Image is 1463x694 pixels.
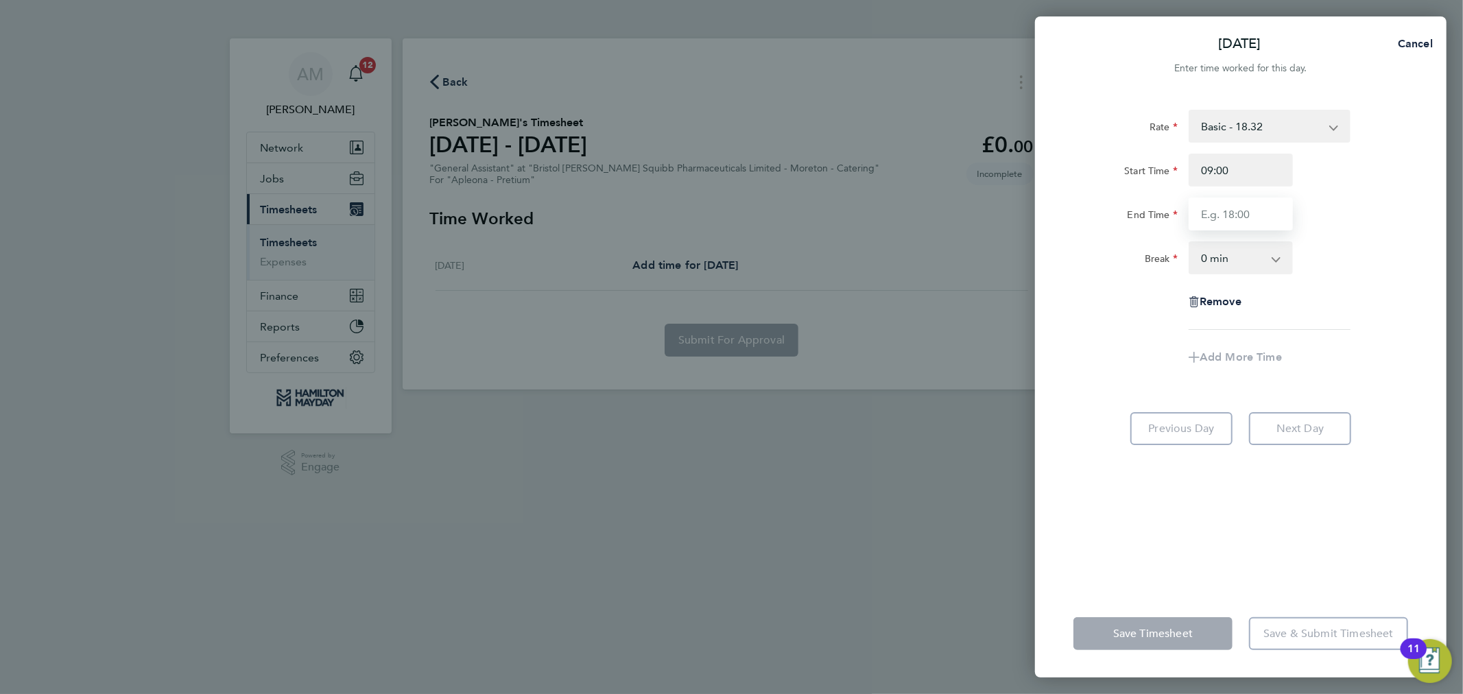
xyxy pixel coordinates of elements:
[1200,295,1241,308] span: Remove
[1219,34,1261,53] p: [DATE]
[1394,37,1433,50] span: Cancel
[1145,252,1178,269] label: Break
[1150,121,1178,137] label: Rate
[1124,165,1178,181] label: Start Time
[1189,154,1293,187] input: E.g. 08:00
[1128,208,1178,225] label: End Time
[1189,198,1293,230] input: E.g. 18:00
[1407,649,1420,667] div: 11
[1035,60,1447,77] div: Enter time worked for this day.
[1376,30,1447,58] button: Cancel
[1408,639,1452,683] button: Open Resource Center, 11 new notifications
[1189,296,1241,307] button: Remove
